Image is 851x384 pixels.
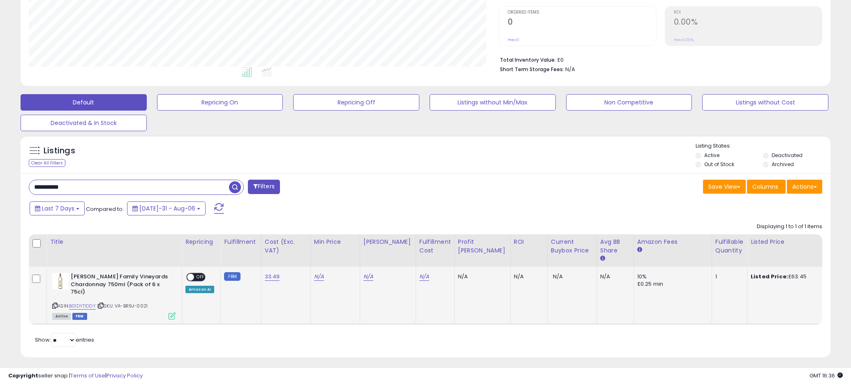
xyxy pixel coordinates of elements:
span: 2025-08-17 16:36 GMT [809,372,843,379]
button: Deactivated & In Stock [21,115,147,131]
div: Amazon Fees [637,238,708,246]
button: Save View [703,180,746,194]
button: Listings without Min/Max [430,94,556,111]
img: 41hwrAY5FaL._SL40_.jpg [52,273,69,289]
div: Clear All Filters [29,159,65,167]
button: [DATE]-31 - Aug-06 [127,201,206,215]
a: N/A [314,273,324,281]
div: Displaying 1 to 1 of 1 items [757,223,822,231]
span: Compared to: [86,205,124,213]
span: ROI [674,10,822,15]
div: £63.45 [751,273,819,280]
button: Listings without Cost [702,94,828,111]
div: Listed Price [751,238,822,246]
small: Amazon Fees. [637,246,642,254]
button: Non Competitive [566,94,692,111]
span: [DATE]-31 - Aug-06 [139,204,195,213]
h2: 0.00% [674,17,822,28]
span: Show: entries [35,336,94,344]
div: Fulfillable Quantity [715,238,744,255]
div: £0.25 min [637,280,705,288]
button: Repricing Off [293,94,419,111]
a: N/A [419,273,429,281]
div: Repricing [185,238,217,246]
b: Listed Price: [751,273,788,280]
p: Listing States: [696,142,830,150]
label: Out of Stock [704,161,734,168]
button: Default [21,94,147,111]
div: Fulfillment [224,238,257,246]
div: Title [50,238,178,246]
button: Filters [248,180,280,194]
div: Profit [PERSON_NAME] [458,238,507,255]
button: Actions [787,180,822,194]
span: N/A [553,273,563,280]
a: N/A [363,273,373,281]
small: Prev: 0 [508,37,519,42]
span: Columns [752,183,778,191]
span: | SKU: VA-BR9J-0021 [97,303,148,309]
button: Columns [747,180,786,194]
a: Privacy Policy [106,372,143,379]
span: OFF [194,274,207,281]
div: Min Price [314,238,356,246]
span: FBM [72,313,87,320]
strong: Copyright [8,372,38,379]
div: Cost (Exc. VAT) [265,238,307,255]
div: 1 [715,273,741,280]
h5: Listings [44,145,75,157]
label: Deactivated [772,152,802,159]
div: Amazon AI [185,286,214,293]
div: Current Buybox Price [551,238,593,255]
div: 10% [637,273,705,280]
a: Terms of Use [70,372,105,379]
small: FBM [224,272,240,281]
button: Last 7 Days [30,201,85,215]
h2: 0 [508,17,656,28]
div: N/A [514,273,541,280]
span: Last 7 Days [42,204,74,213]
label: Archived [772,161,794,168]
div: ROI [514,238,544,246]
span: Ordered Items [508,10,656,15]
div: Avg BB Share [600,238,630,255]
div: N/A [458,273,504,280]
a: 33.49 [265,273,280,281]
a: B01DYTIDDY [69,303,96,310]
b: [PERSON_NAME] Family Vineyards Chardonnay 750ml (Pack of 6 x 75cl) [71,273,171,298]
small: Prev: 0.00% [674,37,694,42]
span: N/A [565,65,575,73]
span: All listings currently available for purchase on Amazon [52,313,71,320]
div: Fulfillment Cost [419,238,451,255]
b: Short Term Storage Fees: [500,66,564,73]
div: seller snap | | [8,372,143,380]
div: N/A [600,273,627,280]
div: [PERSON_NAME] [363,238,412,246]
label: Active [704,152,719,159]
div: ASIN: [52,273,176,319]
b: Total Inventory Value: [500,56,556,63]
button: Repricing On [157,94,283,111]
small: Avg BB Share. [600,255,605,262]
li: £0 [500,54,816,64]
